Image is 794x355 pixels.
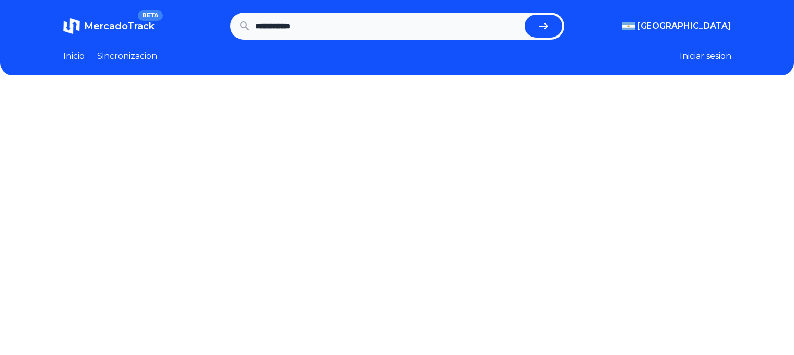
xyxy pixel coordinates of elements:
[622,22,635,30] img: Argentina
[622,20,731,32] button: [GEOGRAPHIC_DATA]
[680,50,731,63] button: Iniciar sesion
[63,18,80,34] img: MercadoTrack
[84,20,155,32] span: MercadoTrack
[63,18,155,34] a: MercadoTrackBETA
[637,20,731,32] span: [GEOGRAPHIC_DATA]
[63,50,85,63] a: Inicio
[97,50,157,63] a: Sincronizacion
[138,10,162,21] span: BETA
